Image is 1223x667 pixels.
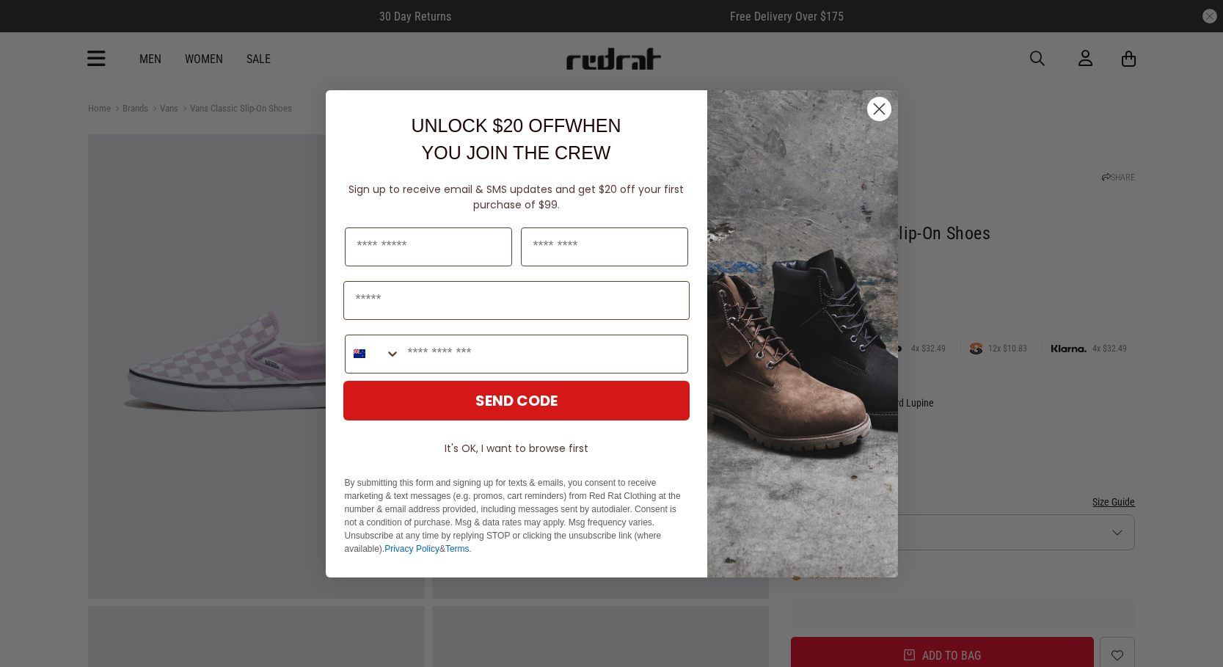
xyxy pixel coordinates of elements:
[346,335,401,373] button: Search Countries
[565,115,621,136] span: WHEN
[348,182,684,212] span: Sign up to receive email & SMS updates and get $20 off your first purchase of $99.
[866,96,892,122] button: Close dialog
[707,90,898,577] img: f7662613-148e-4c88-9575-6c6b5b55a647.jpeg
[422,142,611,163] span: YOU JOIN THE CREW
[343,281,690,320] input: Email
[384,544,439,554] a: Privacy Policy
[354,348,365,360] img: New Zealand
[345,227,512,266] input: First Name
[343,381,690,420] button: SEND CODE
[12,6,56,50] button: Open LiveChat chat widget
[445,544,470,554] a: Terms
[345,476,688,555] p: By submitting this form and signing up for texts & emails, you consent to receive marketing & tex...
[411,115,565,136] span: UNLOCK $20 OFF
[343,435,690,462] button: It's OK, I want to browse first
